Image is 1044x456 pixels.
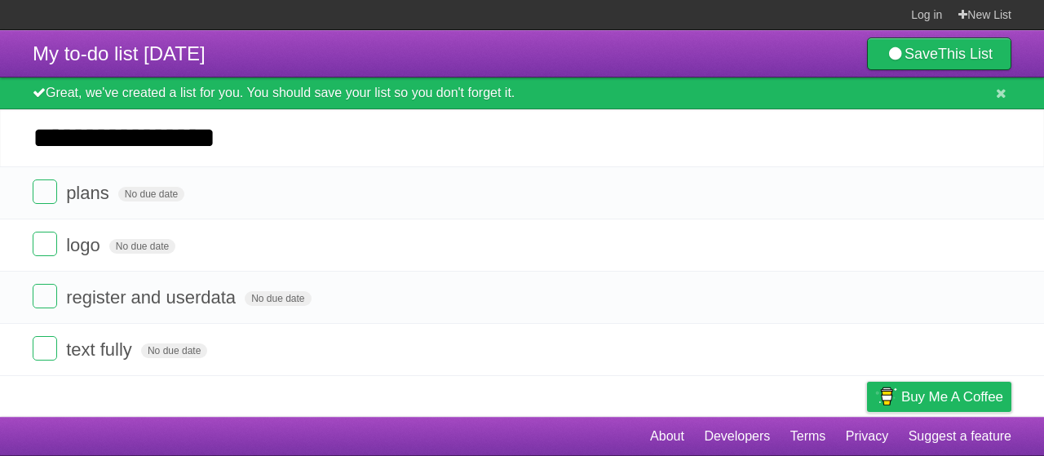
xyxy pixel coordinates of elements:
[909,421,1011,452] a: Suggest a feature
[867,38,1011,70] a: SaveThis List
[846,421,888,452] a: Privacy
[33,336,57,361] label: Done
[245,291,311,306] span: No due date
[33,42,206,64] span: My to-do list [DATE]
[118,187,184,201] span: No due date
[33,284,57,308] label: Done
[33,179,57,204] label: Done
[901,383,1003,411] span: Buy me a coffee
[704,421,770,452] a: Developers
[141,343,207,358] span: No due date
[650,421,684,452] a: About
[867,382,1011,412] a: Buy me a coffee
[33,232,57,256] label: Done
[790,421,826,452] a: Terms
[875,383,897,410] img: Buy me a coffee
[66,235,104,255] span: logo
[66,183,113,203] span: plans
[66,339,136,360] span: text fully
[938,46,993,62] b: This List
[66,287,240,308] span: register and userdata
[109,239,175,254] span: No due date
